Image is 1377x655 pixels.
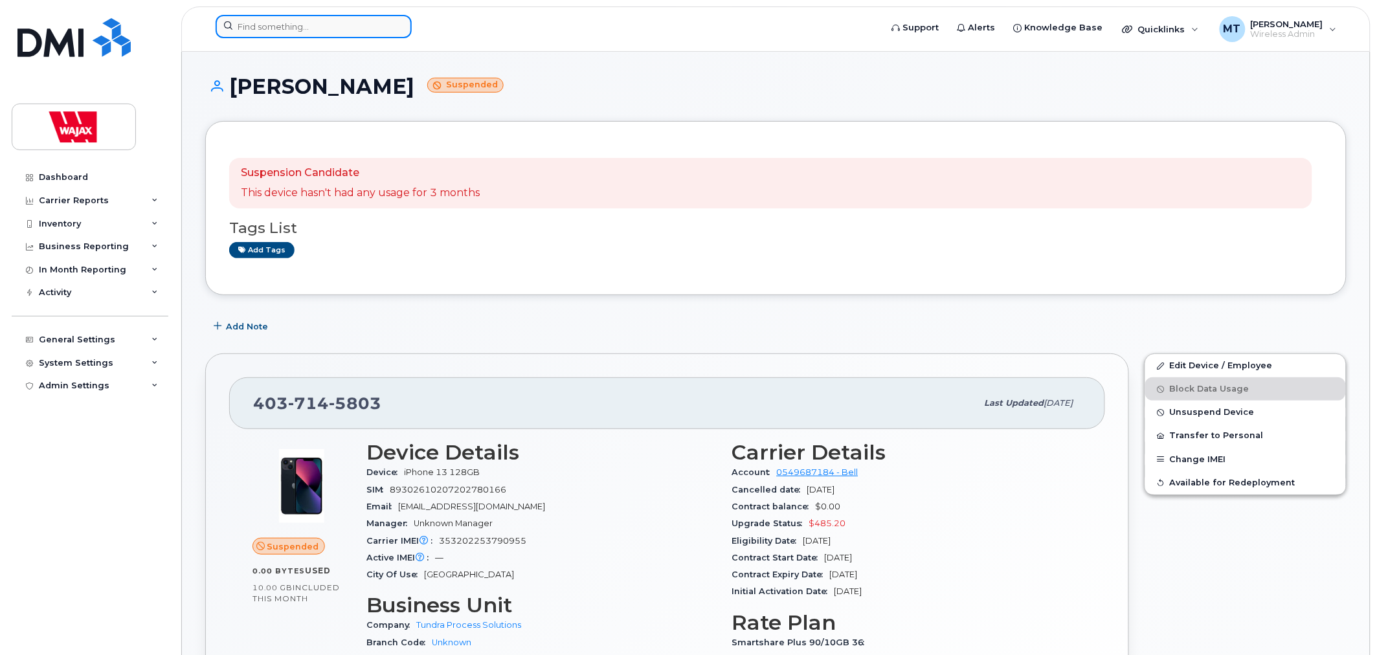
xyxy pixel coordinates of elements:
[366,536,439,546] span: Carrier IMEI
[263,447,341,525] img: image20231002-3703462-1ig824h.jpeg
[398,502,545,511] span: [EMAIL_ADDRESS][DOMAIN_NAME]
[1145,401,1346,424] button: Unsuspend Device
[366,553,435,562] span: Active IMEI
[366,620,416,630] span: Company
[241,166,480,181] p: Suspension Candidate
[427,78,504,93] small: Suspended
[732,536,803,546] span: Eligibility Date
[305,566,331,575] span: used
[732,611,1082,634] h3: Rate Plan
[439,536,526,546] span: 353202253790955
[366,594,717,617] h3: Business Unit
[732,485,807,494] span: Cancelled date
[809,518,846,528] span: $485.20
[252,566,305,575] span: 0.00 Bytes
[435,553,443,562] span: —
[205,315,279,338] button: Add Note
[732,638,871,647] span: Smartshare Plus 90/10GB 36
[732,518,809,528] span: Upgrade Status
[390,485,506,494] span: 89302610207202780166
[816,502,841,511] span: $0.00
[416,620,521,630] a: Tundra Process Solutions
[329,394,381,413] span: 5803
[404,467,480,477] span: iPhone 13 128GB
[732,502,816,511] span: Contract balance
[241,186,480,201] p: This device hasn't had any usage for 3 months
[366,502,398,511] span: Email
[252,583,340,604] span: included this month
[366,570,424,579] span: City Of Use
[732,441,1082,464] h3: Carrier Details
[1145,354,1346,377] a: Edit Device / Employee
[830,570,858,579] span: [DATE]
[229,242,295,258] a: Add tags
[226,320,268,333] span: Add Note
[1170,478,1295,487] span: Available for Redeployment
[834,586,862,596] span: [DATE]
[732,553,825,562] span: Contract Start Date
[732,570,830,579] span: Contract Expiry Date
[252,583,293,592] span: 10.00 GB
[366,638,432,647] span: Branch Code
[414,518,493,528] span: Unknown Manager
[1145,471,1346,494] button: Available for Redeployment
[205,75,1347,98] h1: [PERSON_NAME]
[732,467,777,477] span: Account
[366,485,390,494] span: SIM
[825,553,853,562] span: [DATE]
[1145,377,1346,401] button: Block Data Usage
[732,586,834,596] span: Initial Activation Date
[424,570,514,579] span: [GEOGRAPHIC_DATA]
[366,467,404,477] span: Device
[777,467,858,477] a: 0549687184 - Bell
[267,540,319,553] span: Suspended
[985,398,1044,408] span: Last updated
[803,536,831,546] span: [DATE]
[288,394,329,413] span: 714
[366,441,717,464] h3: Device Details
[1170,408,1255,417] span: Unsuspend Device
[1145,448,1346,471] button: Change IMEI
[432,638,471,647] a: Unknown
[1145,424,1346,447] button: Transfer to Personal
[366,518,414,528] span: Manager
[253,394,381,413] span: 403
[807,485,835,494] span: [DATE]
[1044,398,1073,408] span: [DATE]
[229,220,1323,236] h3: Tags List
